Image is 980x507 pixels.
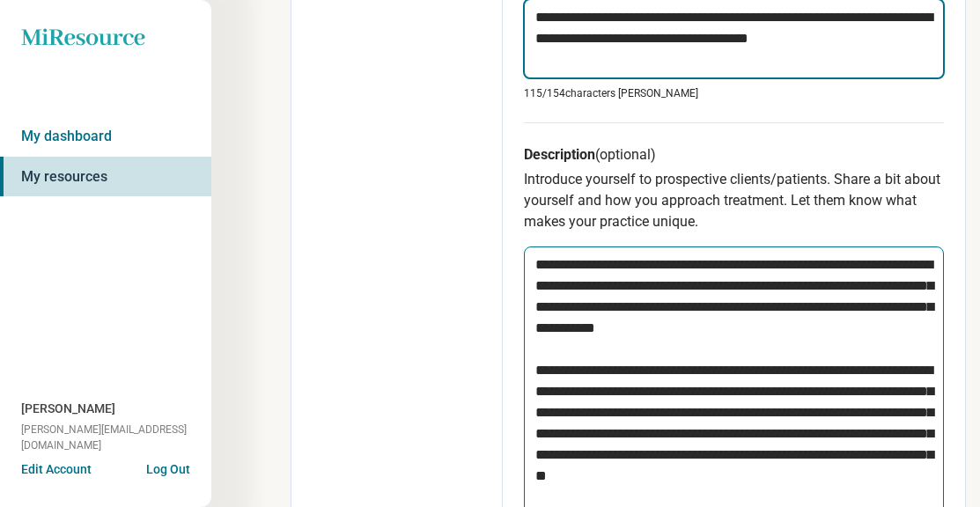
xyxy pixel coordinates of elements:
[21,422,211,453] span: [PERSON_NAME][EMAIL_ADDRESS][DOMAIN_NAME]
[146,460,190,474] button: Log Out
[524,144,944,165] h3: Description
[524,85,944,101] p: 115/ 154 characters [PERSON_NAME]
[524,169,944,232] p: Introduce yourself to prospective clients/patients. Share a bit about yourself and how you approa...
[21,400,115,418] span: [PERSON_NAME]
[21,460,92,479] button: Edit Account
[595,146,656,163] span: (optional)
